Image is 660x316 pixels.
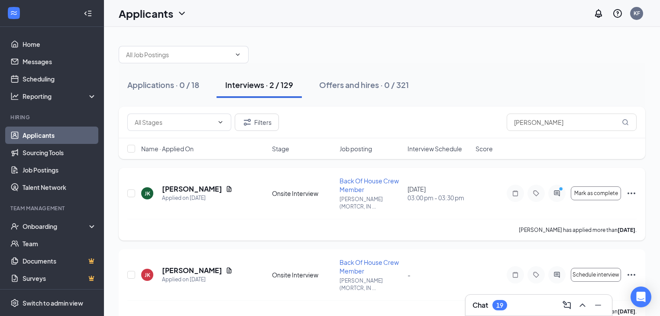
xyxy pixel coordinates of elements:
div: Onsite Interview [272,189,335,198]
div: Switch to admin view [23,299,83,307]
svg: Analysis [10,92,19,101]
b: [DATE] [618,308,635,315]
a: Scheduling [23,70,97,88]
svg: Tag [531,271,541,278]
a: Sourcing Tools [23,144,97,161]
b: [DATE] [618,227,635,233]
a: Job Postings [23,161,97,179]
h5: [PERSON_NAME] [162,184,222,194]
div: Open Intercom Messenger [631,287,651,307]
div: JK [145,271,150,279]
span: Job posting [340,144,372,153]
div: Interviews · 2 / 129 [225,79,293,90]
div: Onboarding [23,222,89,231]
div: JK [145,190,150,197]
span: 03:00 pm - 03:30 pm [408,193,470,202]
a: DocumentsCrown [23,252,97,270]
svg: Settings [10,299,19,307]
span: Stage [272,144,289,153]
h1: Applicants [119,6,173,21]
span: Schedule interview [573,272,619,278]
button: Schedule interview [571,268,621,282]
div: Applied on [DATE] [162,194,233,202]
svg: MagnifyingGlass [622,119,629,126]
svg: Notifications [593,8,604,19]
p: [PERSON_NAME] has applied more than . [519,226,637,234]
a: Home [23,36,97,53]
input: All Job Postings [126,50,231,59]
svg: ComposeMessage [562,300,572,310]
div: Reporting [23,92,97,101]
div: KF [634,10,640,17]
span: Back Of House Crew Member [340,177,399,193]
svg: ActiveChat [552,190,562,197]
svg: Minimize [593,300,603,310]
input: All Stages [135,117,214,127]
span: Score [476,144,493,153]
div: [DATE] [408,185,470,202]
svg: Tag [531,190,541,197]
svg: ChevronDown [177,8,187,19]
svg: PrimaryDot [557,186,567,193]
span: Interview Schedule [408,144,462,153]
svg: Document [226,186,233,192]
span: - [408,271,411,279]
button: Mark as complete [571,186,621,200]
svg: ChevronDown [217,119,224,126]
svg: Note [510,271,521,278]
svg: ChevronUp [577,300,588,310]
button: Filter Filters [235,114,279,131]
div: Applied on [DATE] [162,275,233,284]
svg: ActiveChat [552,271,562,278]
span: Mark as complete [574,190,618,196]
svg: Ellipses [626,270,637,280]
a: Applicants [23,127,97,144]
a: Team [23,235,97,252]
div: Offers and hires · 0 / 321 [319,79,409,90]
span: Name · Applied On [141,144,194,153]
button: ChevronUp [576,298,589,312]
svg: WorkstreamLogo [10,9,18,17]
svg: Collapse [84,9,92,18]
h3: Chat [472,300,488,310]
div: Onsite Interview [272,270,335,279]
a: SurveysCrown [23,270,97,287]
svg: ChevronDown [234,51,241,58]
div: 19 [496,302,503,309]
svg: Note [510,190,521,197]
div: Team Management [10,205,95,212]
button: ComposeMessage [560,298,574,312]
svg: Filter [242,117,252,127]
input: Search in interviews [507,114,637,131]
svg: Ellipses [626,188,637,199]
p: [PERSON_NAME] (MORTCR, IN ... [340,277,402,292]
svg: QuestionInfo [612,8,623,19]
p: [PERSON_NAME] (MORTCR, IN ... [340,195,402,210]
a: Talent Network [23,179,97,196]
span: Back Of House Crew Member [340,258,399,275]
svg: UserCheck [10,222,19,231]
svg: Document [226,267,233,274]
div: Applications · 0 / 18 [127,79,199,90]
a: Messages [23,53,97,70]
h5: [PERSON_NAME] [162,266,222,275]
div: Hiring [10,114,95,121]
button: Minimize [591,298,605,312]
